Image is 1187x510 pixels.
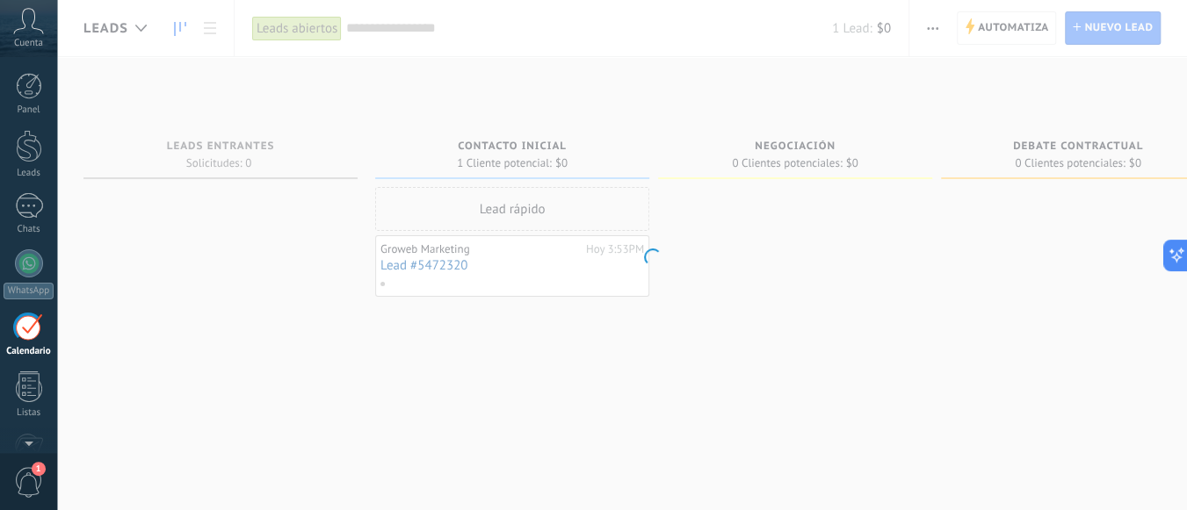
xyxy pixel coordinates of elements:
[4,283,54,299] div: WhatsApp
[4,168,54,179] div: Leads
[4,407,54,419] div: Listas
[4,346,54,357] div: Calendario
[14,38,43,49] span: Cuenta
[4,104,54,116] div: Panel
[32,462,46,476] span: 1
[4,224,54,235] div: Chats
